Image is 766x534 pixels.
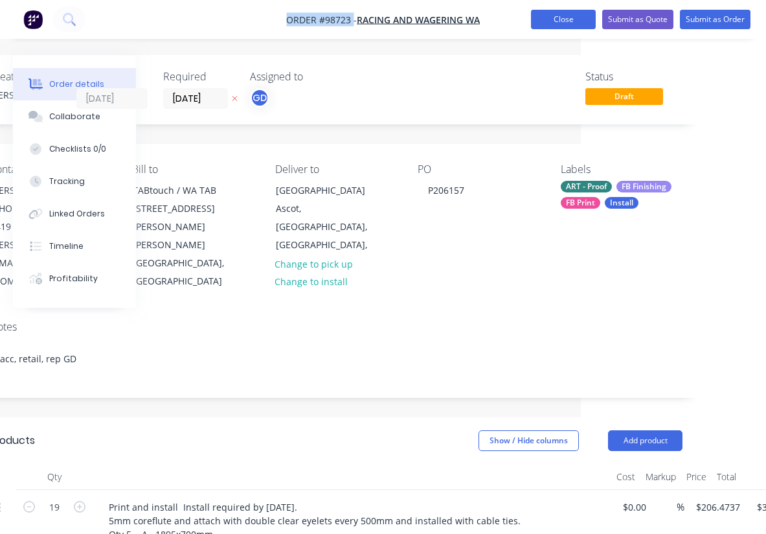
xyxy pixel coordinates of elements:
[561,181,612,192] div: ART - Proof
[49,143,106,155] div: Checklists 0/0
[13,230,136,262] button: Timeline
[268,273,355,290] button: Change to install
[133,236,240,290] div: [PERSON_NAME][GEOGRAPHIC_DATA], [GEOGRAPHIC_DATA]
[49,208,105,220] div: Linked Orders
[531,10,596,29] button: Close
[677,500,684,515] span: %
[163,71,234,83] div: Required
[265,181,394,255] div: [GEOGRAPHIC_DATA]Ascot, [GEOGRAPHIC_DATA], [GEOGRAPHIC_DATA],
[13,165,136,198] button: Tracking
[49,111,100,122] div: Collaborate
[616,181,671,192] div: FB Finishing
[640,464,681,490] div: Markup
[681,464,712,490] div: Price
[49,240,84,252] div: Timeline
[605,197,638,209] div: Install
[611,464,640,490] div: Cost
[418,181,475,200] div: P206157
[585,71,682,83] div: Status
[479,430,579,451] button: Show / Hide columns
[133,181,240,236] div: TABtouch / WA TAB [STREET_ADDRESS][PERSON_NAME]
[13,68,136,100] button: Order details
[561,197,600,209] div: FB Print
[49,273,98,284] div: Profitability
[250,88,269,108] button: GD
[49,176,85,187] div: Tracking
[418,163,539,176] div: PO
[122,181,251,291] div: TABtouch / WA TAB [STREET_ADDRESS][PERSON_NAME][PERSON_NAME][GEOGRAPHIC_DATA], [GEOGRAPHIC_DATA]
[276,181,383,200] div: [GEOGRAPHIC_DATA]
[268,255,360,272] button: Change to pick up
[23,10,43,29] img: Factory
[275,163,397,176] div: Deliver to
[680,10,750,29] button: Submit as Order
[286,14,357,26] span: Order #98723 -
[250,71,379,83] div: Assigned to
[13,262,136,295] button: Profitability
[13,100,136,133] button: Collaborate
[16,464,93,490] div: Qty
[13,133,136,165] button: Checklists 0/0
[276,200,383,254] div: Ascot, [GEOGRAPHIC_DATA], [GEOGRAPHIC_DATA],
[132,163,254,176] div: Bill to
[608,430,682,451] button: Add product
[13,198,136,230] button: Linked Orders
[712,464,741,490] div: Total
[561,163,682,176] div: Labels
[585,88,663,104] span: Draft
[602,10,673,29] button: Submit as Quote
[357,14,480,26] a: Racing and Wagering WA
[49,78,104,90] div: Order details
